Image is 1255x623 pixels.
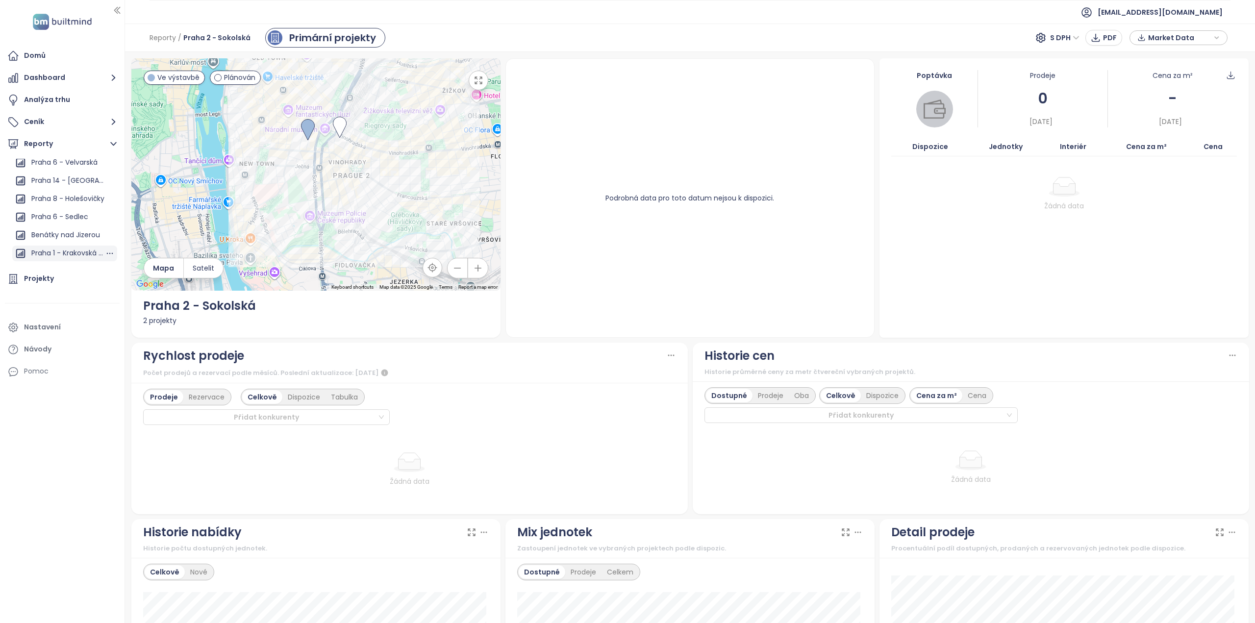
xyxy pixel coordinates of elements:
button: Ceník [5,112,120,132]
div: Celkem [602,565,639,579]
div: Praha 1 - Krakovská (rekonstrukce) [12,246,117,261]
div: Historie cen [704,347,775,365]
div: Žádná data [733,474,1209,485]
div: Prodeje [753,389,789,402]
div: Dostupné [706,389,753,402]
span: Ve výstavbě [157,72,200,83]
div: Nové [185,565,213,579]
div: Praha 6 - Sedlec [12,209,117,225]
div: Primární projekty [289,30,376,45]
img: wallet [924,98,946,120]
div: Praha 6 - Velvarská [12,155,117,171]
th: Cena za m² [1104,137,1189,156]
div: Celkově [242,390,282,404]
div: Procentuální podíl dostupných, prodaných a rezervovaných jednotek podle dispozice. [891,544,1237,553]
div: Praha 1 - Krakovská (rekonstrukce) [31,247,105,259]
a: Nastavení [5,318,120,337]
button: PDF [1085,30,1122,46]
span: Praha 2 - Sokolská [183,29,251,47]
div: Cena za m² [1153,70,1193,81]
span: [DATE] [1159,116,1182,127]
div: Praha 6 - Velvarská [31,156,98,169]
div: Počet prodejů a rezervací podle měsíců. Poslední aktualizace: [DATE] [143,367,676,379]
div: Celkově [821,389,861,402]
div: Historie nabídky [143,523,242,542]
a: Open this area in Google Maps (opens a new window) [134,278,166,291]
div: Benátky nad Jizerou [12,227,117,243]
div: Domů [24,50,46,62]
th: Dispozice [891,137,969,156]
div: 0 [978,87,1107,110]
th: Cena [1189,137,1237,156]
span: Market Data [1148,30,1211,45]
div: Praha 14 - [GEOGRAPHIC_DATA] [12,173,117,189]
a: primary [265,28,385,48]
span: [DATE] [1029,116,1053,127]
button: Satelit [184,258,223,278]
div: Historie počtu dostupných jednotek. [143,544,489,553]
span: / [178,29,181,47]
div: Praha - Kunratice [12,264,117,279]
div: Praha 8 - Holešovičky [12,191,117,207]
div: Dispozice [861,389,904,402]
div: Historie průměrné ceny za metr čtvereční vybraných projektů. [704,367,1237,377]
div: Rychlost prodeje [143,347,244,365]
div: Detail prodeje [891,523,975,542]
div: Návody [24,343,51,355]
span: Map data ©2025 Google [379,284,433,290]
div: Prodeje [978,70,1107,81]
div: Projekty [24,273,54,285]
span: Mapa [153,263,174,274]
a: Projekty [5,269,120,289]
div: Praha 6 - Sedlec [31,211,88,223]
div: Žádná data [172,476,648,487]
a: Terms [439,284,452,290]
div: Dostupné [519,565,565,579]
div: Analýza trhu [24,94,70,106]
div: Oba [789,389,814,402]
a: Návody [5,340,120,359]
div: Praha 2 - Sokolská [143,297,489,315]
div: Praha - Kunratice [31,265,92,277]
div: 2 projekty [143,315,489,326]
span: [EMAIL_ADDRESS][DOMAIN_NAME] [1098,0,1223,24]
div: - [1108,87,1237,110]
span: Reporty [150,29,176,47]
div: Rezervace [183,390,230,404]
a: Report a map error [458,284,498,290]
th: Jednotky [969,137,1043,156]
div: Prodeje [565,565,602,579]
div: button [1135,30,1222,45]
img: logo [30,12,95,32]
span: S DPH [1050,30,1079,45]
div: Pomoc [5,362,120,381]
div: Žádná data [895,200,1233,211]
a: Analýza trhu [5,90,120,110]
button: Reporty [5,134,120,154]
span: Satelit [193,263,214,274]
div: Tabulka [326,390,363,404]
div: Zastoupení jednotek ve vybraných projektech podle dispozic. [517,544,863,553]
div: Praha 8 - Holešovičky [31,193,104,205]
div: Poptávka [891,70,978,81]
div: Cena [962,389,992,402]
div: Benátky nad Jizerou [31,229,100,241]
button: Dashboard [5,68,120,88]
div: Prodeje [145,390,183,404]
div: Praha 14 - [GEOGRAPHIC_DATA] [31,174,105,187]
span: PDF [1103,32,1117,43]
button: Mapa [144,258,183,278]
th: Interiér [1043,137,1104,156]
span: Plánován [224,72,255,83]
div: Dispozice [282,390,326,404]
div: Nastavení [24,321,61,333]
img: Google [134,278,166,291]
div: Celkově [145,565,185,579]
div: Cena za m² [911,389,962,402]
